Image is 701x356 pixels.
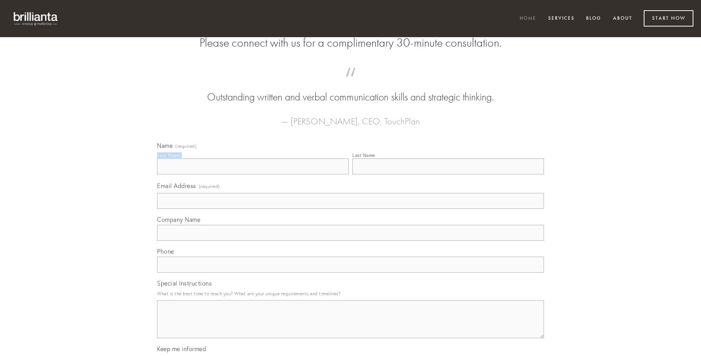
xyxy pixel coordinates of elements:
[169,75,532,90] span: “
[157,279,212,287] span: Special Instructions
[352,152,375,158] div: Last Name
[157,248,174,255] span: Phone
[157,36,544,50] h2: Please connect with us for a complimentary 30-minute consultation.
[157,142,173,149] span: Name
[199,181,220,191] span: (required)
[515,13,541,25] a: Home
[8,8,64,30] img: brillianta - research, strategy, marketing
[644,10,693,27] a: Start Now
[581,13,606,25] a: Blog
[175,144,196,149] span: (required)
[157,182,196,190] span: Email Address
[157,216,200,223] span: Company Name
[169,105,532,129] figcaption: — [PERSON_NAME], CEO, TouchPlan
[169,75,532,105] blockquote: Outstanding written and verbal communication skills and strategic thinking.
[157,152,180,158] div: First Name
[157,345,206,353] span: Keep me informed
[157,289,544,299] p: What is the best time to reach you? What are your unique requirements and timelines?
[543,13,580,25] a: Services
[608,13,637,25] a: About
